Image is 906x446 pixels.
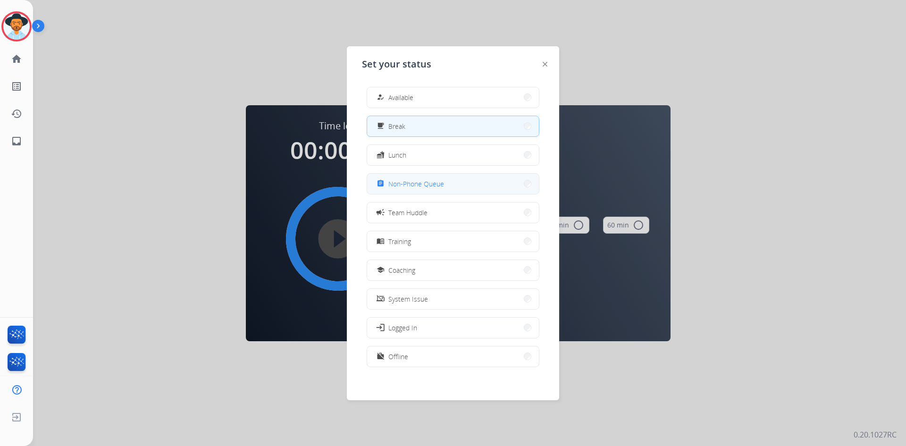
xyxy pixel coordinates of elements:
span: Lunch [388,150,406,160]
span: Offline [388,352,408,362]
mat-icon: home [11,53,22,65]
mat-icon: menu_book [377,237,385,245]
mat-icon: school [377,266,385,274]
span: Available [388,93,413,102]
img: close-button [543,62,547,67]
button: Non-Phone Queue [367,174,539,194]
button: Logged In [367,318,539,338]
mat-icon: login [376,323,385,332]
mat-icon: work_off [377,353,385,361]
span: Team Huddle [388,208,428,218]
span: Coaching [388,265,415,275]
mat-icon: campaign [376,208,385,217]
button: Training [367,231,539,252]
span: Logged In [388,323,417,333]
mat-icon: phonelink_off [377,295,385,303]
button: Team Huddle [367,202,539,223]
button: Offline [367,346,539,367]
button: Available [367,87,539,108]
mat-icon: how_to_reg [377,93,385,101]
button: Coaching [367,260,539,280]
mat-icon: free_breakfast [377,122,385,130]
span: System Issue [388,294,428,304]
span: Training [388,236,411,246]
mat-icon: history [11,108,22,119]
button: Lunch [367,145,539,165]
p: 0.20.1027RC [854,429,897,440]
button: System Issue [367,289,539,309]
mat-icon: assignment [377,180,385,188]
img: avatar [3,13,30,40]
mat-icon: fastfood [377,151,385,159]
span: Break [388,121,405,131]
button: Break [367,116,539,136]
mat-icon: inbox [11,135,22,147]
mat-icon: list_alt [11,81,22,92]
span: Set your status [362,58,431,71]
span: Non-Phone Queue [388,179,444,189]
